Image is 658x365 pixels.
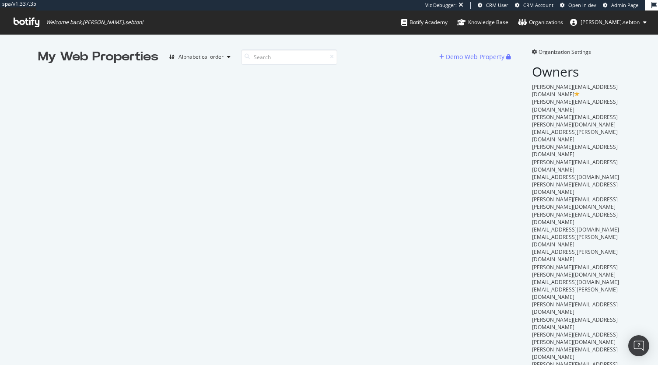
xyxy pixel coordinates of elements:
[478,2,508,9] a: CRM User
[532,263,618,278] span: [PERSON_NAME][EMAIL_ADDRESS][PERSON_NAME][DOMAIN_NAME]
[446,53,504,61] div: Demo Web Property
[568,2,596,8] span: Open in dev
[523,2,553,8] span: CRM Account
[401,18,448,27] div: Botify Academy
[532,316,618,331] span: [PERSON_NAME][EMAIL_ADDRESS][DOMAIN_NAME]
[532,346,618,361] span: [PERSON_NAME][EMAIL_ADDRESS][DOMAIN_NAME]
[401,11,448,34] a: Botify Academy
[532,64,620,79] h2: Owners
[532,173,619,181] span: [EMAIL_ADDRESS][DOMAIN_NAME]
[563,15,654,29] button: [PERSON_NAME].sebton
[439,53,506,60] a: Demo Web Property
[581,18,640,26] span: anne.sebton
[165,50,234,64] button: Alphabetical order
[518,18,563,27] div: Organizations
[603,2,638,9] a: Admin Page
[532,211,618,226] span: [PERSON_NAME][EMAIL_ADDRESS][DOMAIN_NAME]
[532,331,618,346] span: [PERSON_NAME][EMAIL_ADDRESS][PERSON_NAME][DOMAIN_NAME]
[178,54,224,60] div: Alphabetical order
[532,158,618,173] span: [PERSON_NAME][EMAIL_ADDRESS][DOMAIN_NAME]
[539,48,591,56] span: Organization Settings
[241,49,337,65] input: Search
[532,98,618,113] span: [PERSON_NAME][EMAIL_ADDRESS][DOMAIN_NAME]
[457,18,508,27] div: Knowledge Base
[457,11,508,34] a: Knowledge Base
[38,48,158,66] div: My Web Properties
[532,248,618,263] span: [EMAIL_ADDRESS][PERSON_NAME][DOMAIN_NAME]
[532,181,618,196] span: [PERSON_NAME][EMAIL_ADDRESS][DOMAIN_NAME]
[486,2,508,8] span: CRM User
[46,19,143,26] span: Welcome back, [PERSON_NAME].sebton !
[532,143,618,158] span: [PERSON_NAME][EMAIL_ADDRESS][DOMAIN_NAME]
[560,2,596,9] a: Open in dev
[532,226,619,233] span: [EMAIL_ADDRESS][DOMAIN_NAME]
[439,50,506,64] button: Demo Web Property
[532,278,619,286] span: [EMAIL_ADDRESS][DOMAIN_NAME]
[515,2,553,9] a: CRM Account
[532,233,618,248] span: [EMAIL_ADDRESS][PERSON_NAME][DOMAIN_NAME]
[532,128,618,143] span: [EMAIL_ADDRESS][PERSON_NAME][DOMAIN_NAME]
[532,113,618,128] span: [PERSON_NAME][EMAIL_ADDRESS][PERSON_NAME][DOMAIN_NAME]
[532,83,618,98] span: [PERSON_NAME][EMAIL_ADDRESS][DOMAIN_NAME]
[532,301,618,316] span: [PERSON_NAME][EMAIL_ADDRESS][DOMAIN_NAME]
[628,335,649,356] div: Open Intercom Messenger
[425,2,457,9] div: Viz Debugger:
[518,11,563,34] a: Organizations
[532,196,618,211] span: [PERSON_NAME][EMAIL_ADDRESS][PERSON_NAME][DOMAIN_NAME]
[611,2,638,8] span: Admin Page
[532,286,618,301] span: [EMAIL_ADDRESS][PERSON_NAME][DOMAIN_NAME]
